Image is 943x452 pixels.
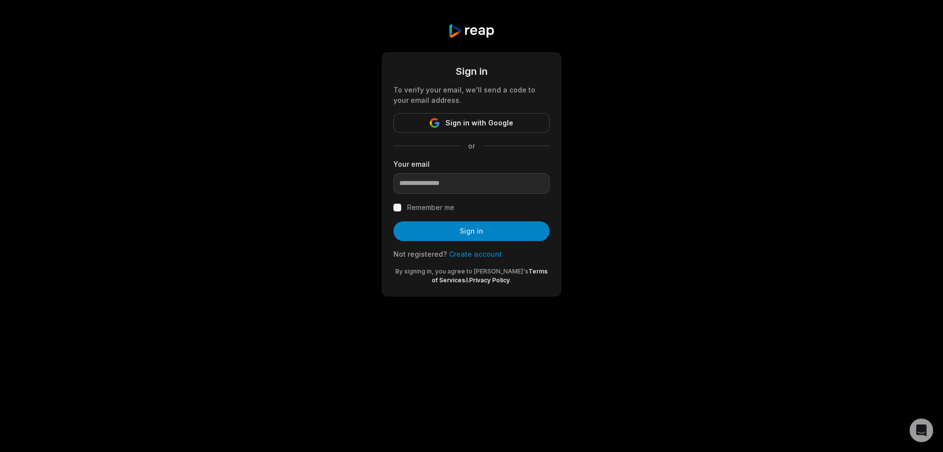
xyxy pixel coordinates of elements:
label: Remember me [407,202,454,213]
span: Not registered? [393,250,447,258]
div: To verify your email, we'll send a code to your email address. [393,85,550,105]
div: Sign in [393,64,550,79]
span: or [460,141,483,151]
span: Sign in with Google [445,117,513,129]
span: . [510,276,511,284]
div: Open Intercom Messenger [910,419,933,442]
a: Privacy Policy [469,276,510,284]
button: Sign in with Google [393,113,550,133]
span: By signing in, you agree to [PERSON_NAME]'s [395,268,528,275]
img: reap [448,24,495,38]
button: Sign in [393,221,550,241]
span: & [465,276,469,284]
a: Terms of Services [432,268,548,284]
label: Your email [393,159,550,169]
a: Create account [449,250,502,258]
